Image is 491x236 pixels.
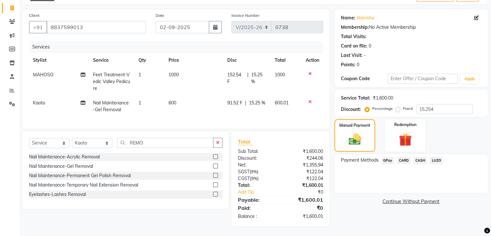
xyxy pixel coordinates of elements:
div: ₹1,600.00 [281,148,328,155]
div: ( ) [233,175,281,182]
span: 91.52 F [227,100,242,106]
label: Redemption [394,122,416,128]
span: Total [238,138,253,145]
div: Membership: [341,24,369,31]
img: _gift.svg [395,132,416,148]
div: ₹1,355.94 [281,162,328,168]
span: 600.01 [275,100,289,106]
button: Apply [460,74,479,84]
span: MAHOSO [33,72,54,78]
div: Payable: [233,196,281,204]
span: 9% [251,169,257,174]
div: ₹1,600.00 [373,95,393,102]
th: Stylist [29,53,89,68]
div: Service Total: [341,95,370,102]
div: Discount: [341,106,361,113]
a: Add Tip [233,189,288,196]
span: CGST [238,176,250,181]
span: Payment Methods [341,157,379,164]
span: SGST [238,169,250,175]
span: 600 [169,100,176,106]
label: Date [156,13,164,18]
span: Feet Treatment-Vedic Valley Pedicure [93,72,130,91]
div: Coupon Code [341,75,388,82]
div: ( ) [233,168,281,175]
div: Balance : [233,213,281,220]
div: ₹122.04 [281,175,328,182]
div: No Active Membership [341,24,481,31]
th: Action [302,53,323,68]
span: CASH [413,157,427,164]
div: Total Visits: [341,33,366,40]
div: Nail Maintenance-Permanent Gel Polish Removal [29,172,131,179]
span: 1 [138,100,141,106]
div: ₹0 [288,189,328,196]
span: 152.54 F [227,71,244,85]
span: 15.25 % [249,100,265,106]
div: Nail Maintenance-Gel Removal [29,163,93,170]
div: ₹244.06 [281,155,328,162]
span: 1 [138,72,141,78]
input: Search by Name/Mobile/Email/Code [46,21,146,33]
img: _cash.svg [345,132,365,146]
label: Fixed [403,106,413,112]
label: Invoice Number [231,13,260,18]
span: | [247,71,248,85]
div: 0 [369,43,371,49]
th: Service [89,53,134,68]
span: 15.25 % [251,71,267,85]
span: 1000 [169,72,179,78]
div: ₹1,600.01 [281,213,328,220]
div: Last Visit: [341,52,363,59]
th: Price [165,53,223,68]
div: Net: [233,162,281,168]
div: ₹0 [281,204,328,212]
div: Sub Total: [233,148,281,155]
div: Paid: [233,204,281,212]
a: Continue Without Payment [336,198,486,205]
div: Points: [341,61,355,68]
label: Percentage [372,106,393,112]
a: Manisha [357,15,374,21]
div: Total: [233,182,281,189]
th: Disc [223,53,271,68]
span: GPay [381,157,394,164]
th: Qty [134,53,165,68]
span: 1000 [275,72,285,78]
th: Total [271,53,302,68]
div: Name: [341,15,355,21]
div: - [364,52,366,59]
span: Nail Maintenance-Gel Removal [93,100,129,113]
label: Client [29,13,39,18]
label: Manual Payment [339,123,370,128]
input: Enter Offer / Coupon Code [388,74,458,84]
div: ₹1,600.01 [281,182,328,189]
div: Card on file: [341,43,367,49]
div: ₹122.04 [281,168,328,175]
span: Kaoto [33,100,45,106]
div: ₹1,600.01 [281,196,328,204]
span: LUZO [430,157,443,164]
span: | [245,100,246,106]
div: 0 [357,61,359,68]
span: CARD [397,157,411,164]
input: Search or Scan [117,138,213,148]
div: Services [30,41,328,53]
div: Nail Maintenance-Temporary Nail Extension Removal [29,182,138,188]
button: +91 [29,21,47,33]
span: 9% [251,176,257,181]
div: Nail Maintenance-Acrylic Removal [29,154,100,160]
div: Discount: [233,155,281,162]
div: Eyelashes-Lashes Removal [29,191,86,198]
